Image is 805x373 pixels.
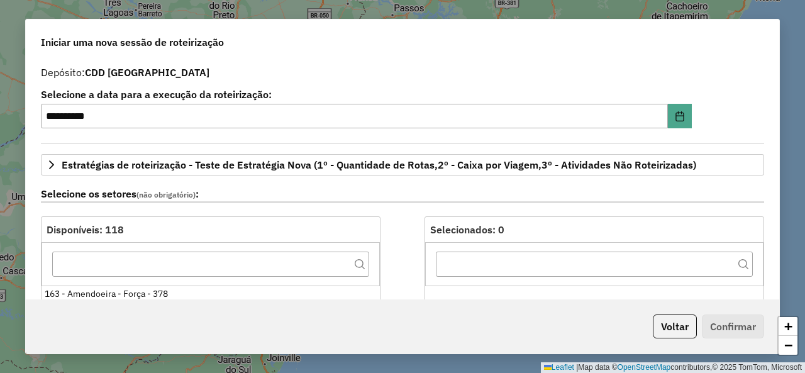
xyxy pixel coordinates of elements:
label: Selecione a data para a execução da roteirização: [41,87,692,102]
label: Selecione os setores : [41,186,764,203]
div: 163 - Amendoeira - Força - 378 [45,287,377,301]
span: (não obrigatório) [136,190,196,199]
div: Map data © contributors,© 2025 TomTom, Microsoft [541,362,805,373]
div: Depósito: [41,65,764,80]
a: Estratégias de roteirização - Teste de Estratégia Nova (1º - Quantidade de Rotas,2º - Caixa por V... [41,154,764,175]
a: OpenStreetMap [618,363,671,372]
span: | [576,363,578,372]
button: Voltar [653,315,697,338]
button: Choose Date [668,104,692,129]
div: Selecionados: 0 [430,222,758,237]
a: Zoom out [779,336,797,355]
strong: CDD [GEOGRAPHIC_DATA] [85,66,209,79]
span: + [784,318,792,334]
span: Iniciar uma nova sessão de roteirização [41,35,224,50]
a: Leaflet [544,363,574,372]
span: Estratégias de roteirização - Teste de Estratégia Nova (1º - Quantidade de Rotas,2º - Caixa por V... [62,160,696,170]
span: − [784,337,792,353]
a: Zoom in [779,317,797,336]
div: Disponíveis: 118 [47,222,375,237]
